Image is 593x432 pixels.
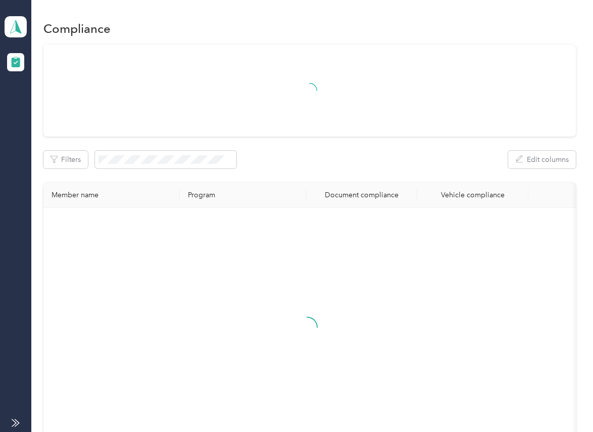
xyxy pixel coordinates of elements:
th: Member name [43,183,180,208]
h1: Compliance [43,23,111,34]
button: Filters [43,151,88,168]
iframe: Everlance-gr Chat Button Frame [536,375,593,432]
div: Document compliance [314,191,409,199]
button: Edit columns [508,151,576,168]
th: Program [180,183,306,208]
div: Vehicle compliance [425,191,520,199]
